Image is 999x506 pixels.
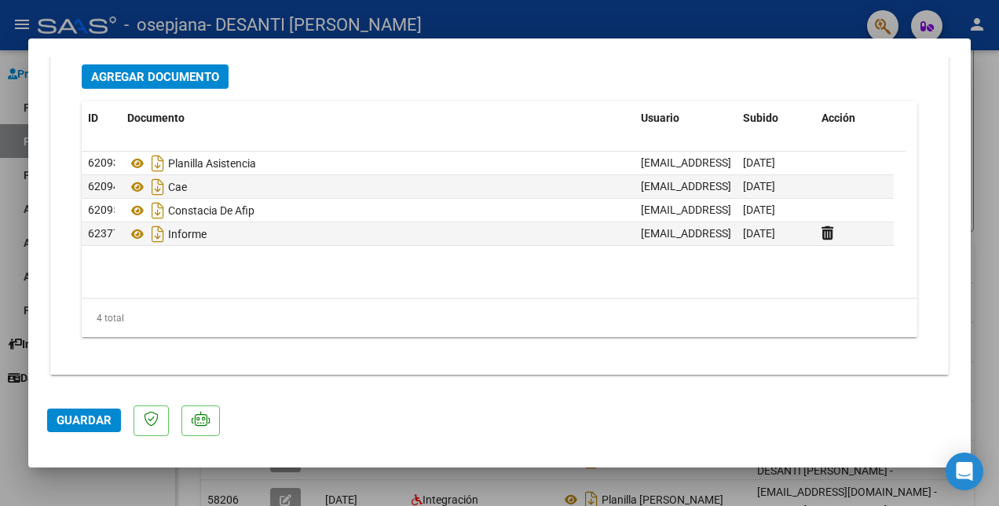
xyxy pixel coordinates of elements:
[737,101,815,135] datatable-header-cell: Subido
[88,227,119,240] span: 62377
[743,203,775,216] span: [DATE]
[641,112,679,124] span: Usuario
[57,413,112,427] span: Guardar
[82,299,917,338] div: 4 total
[88,112,98,124] span: ID
[127,228,207,240] span: Informe
[641,203,959,216] span: [EMAIL_ADDRESS][DOMAIN_NAME] - DESANTI [PERSON_NAME] -
[635,101,737,135] datatable-header-cell: Usuario
[641,156,959,169] span: [EMAIL_ADDRESS][DOMAIN_NAME] - DESANTI [PERSON_NAME] -
[148,222,168,247] i: Descargar documento
[946,453,983,490] div: Open Intercom Messenger
[641,180,959,192] span: [EMAIL_ADDRESS][DOMAIN_NAME] - DESANTI [PERSON_NAME] -
[88,156,119,169] span: 62093
[148,198,168,223] i: Descargar documento
[815,101,894,135] datatable-header-cell: Acción
[743,112,778,124] span: Subido
[127,157,256,170] span: Planilla Asistencia
[91,70,219,84] span: Agregar Documento
[82,101,121,135] datatable-header-cell: ID
[743,227,775,240] span: [DATE]
[822,112,855,124] span: Acción
[148,174,168,200] i: Descargar documento
[88,203,119,216] span: 62095
[127,204,254,217] span: Constacia De Afip
[82,64,229,89] button: Agregar Documento
[88,180,119,192] span: 62094
[743,180,775,192] span: [DATE]
[641,227,959,240] span: [EMAIL_ADDRESS][DOMAIN_NAME] - DESANTI [PERSON_NAME] -
[743,156,775,169] span: [DATE]
[51,53,948,374] div: DOCUMENTACIÓN RESPALDATORIA
[127,112,185,124] span: Documento
[148,151,168,176] i: Descargar documento
[47,409,121,432] button: Guardar
[121,101,635,135] datatable-header-cell: Documento
[127,181,187,193] span: Cae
